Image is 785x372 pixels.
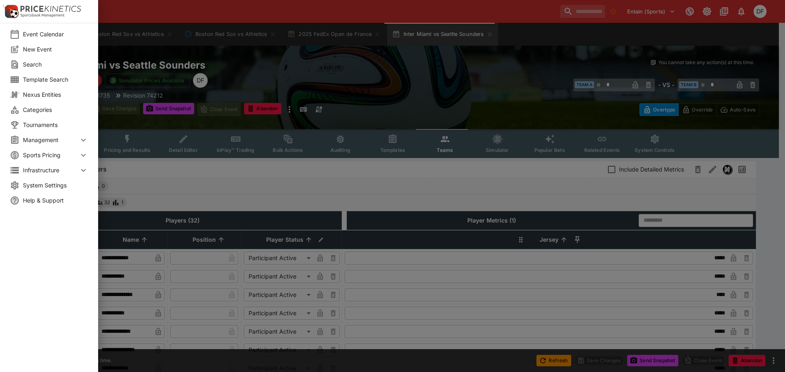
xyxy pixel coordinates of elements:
span: Help & Support [23,196,88,205]
span: Nexus Entities [23,90,88,99]
img: PriceKinetics [20,6,81,12]
span: Template Search [23,75,88,84]
span: Event Calendar [23,30,88,38]
img: Sportsbook Management [20,13,65,17]
span: New Event [23,45,88,53]
span: Tournaments [23,120,88,129]
img: PriceKinetics Logo [2,3,19,20]
span: Search [23,60,88,69]
span: System Settings [23,181,88,189]
span: Categories [23,105,88,114]
span: Infrastructure [23,166,78,174]
span: Management [23,136,78,144]
span: Sports Pricing [23,151,78,159]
